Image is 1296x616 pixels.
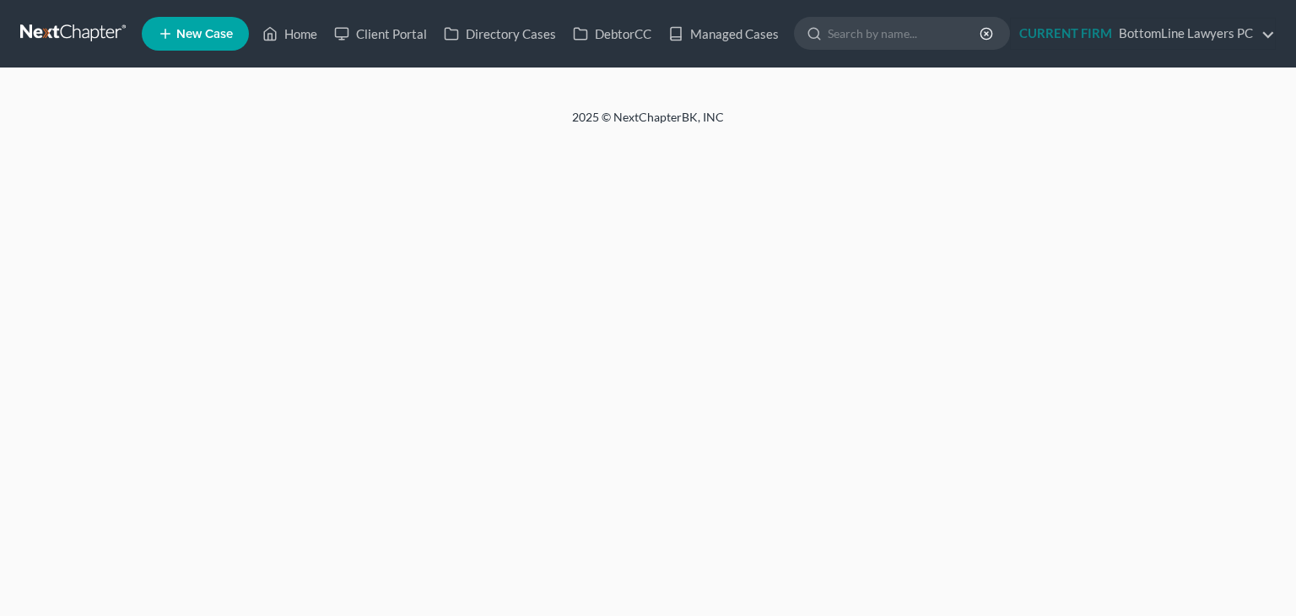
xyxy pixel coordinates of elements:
a: Client Portal [326,19,435,49]
div: 2025 © NextChapterBK, INC [167,109,1129,139]
a: Directory Cases [435,19,564,49]
strong: CURRENT FIRM [1019,25,1112,41]
span: New Case [176,28,233,41]
input: Search by name... [828,18,982,49]
a: Managed Cases [660,19,787,49]
a: Home [254,19,326,49]
a: DebtorCC [564,19,660,49]
a: CURRENT FIRMBottomLine Lawyers PC [1011,19,1275,49]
